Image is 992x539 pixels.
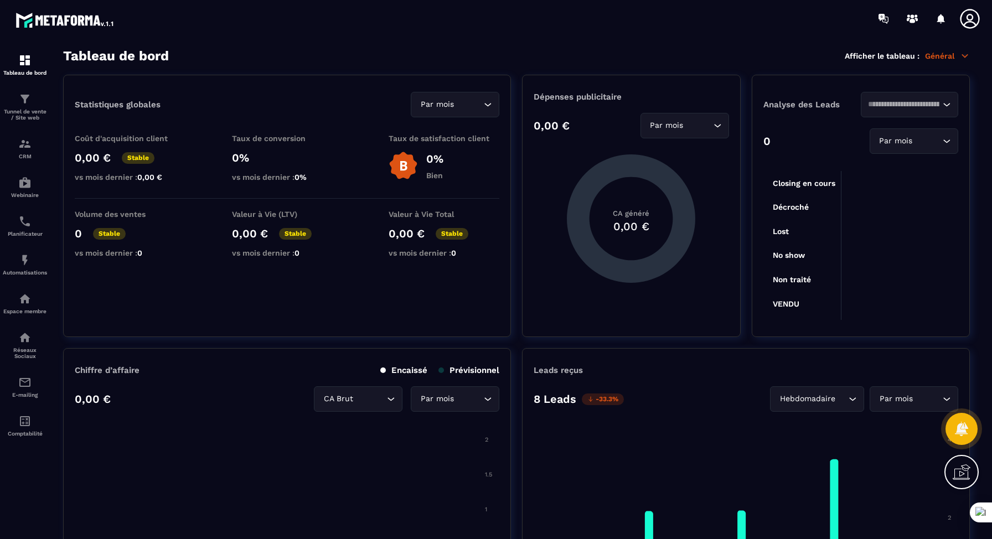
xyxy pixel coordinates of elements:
a: automationsautomationsWebinaire [3,168,47,206]
p: Dépenses publicitaire [534,92,728,102]
input: Search for option [915,393,940,405]
p: Bien [426,171,443,180]
p: 0% [232,151,343,164]
a: formationformationTableau de bord [3,45,47,84]
img: accountant [18,414,32,428]
p: Valeur à Vie Total [389,210,499,219]
p: vs mois dernier : [75,248,185,257]
a: formationformationTunnel de vente / Site web [3,84,47,129]
p: Valeur à Vie (LTV) [232,210,343,219]
p: Chiffre d’affaire [75,365,139,375]
img: automations [18,292,32,305]
img: formation [18,54,32,67]
p: 0,00 € [232,227,268,240]
p: Coût d'acquisition client [75,134,185,143]
input: Search for option [456,393,481,405]
span: Par mois [648,120,686,132]
p: Volume des ventes [75,210,185,219]
p: vs mois dernier : [389,248,499,257]
tspan: 1.5 [485,471,492,478]
p: Webinaire [3,192,47,198]
tspan: No show [772,251,805,260]
p: -33.3% [582,393,624,405]
p: Automatisations [3,269,47,276]
tspan: 2 [485,436,488,443]
p: Réseaux Sociaux [3,347,47,359]
span: Par mois [877,393,915,405]
img: formation [18,137,32,151]
img: automations [18,253,32,267]
div: Search for option [861,92,958,117]
p: 0,00 € [75,151,111,164]
p: Espace membre [3,308,47,314]
input: Search for option [686,120,711,132]
div: Search for option [314,386,402,412]
input: Search for option [355,393,384,405]
div: Search for option [870,128,958,154]
input: Search for option [868,99,940,111]
p: vs mois dernier : [232,248,343,257]
span: Par mois [418,393,456,405]
p: Analyse des Leads [763,100,861,110]
p: Afficher le tableau : [845,51,919,60]
h3: Tableau de bord [63,48,169,64]
p: 0 [763,134,771,148]
span: 0 [137,248,142,257]
tspan: Closing en cours [772,179,835,188]
p: Stable [279,228,312,240]
p: 0,00 € [389,227,425,240]
p: Stable [93,228,126,240]
p: vs mois dernier : [232,173,343,182]
span: Par mois [418,99,456,111]
a: accountantaccountantComptabilité [3,406,47,445]
p: Planificateur [3,231,47,237]
input: Search for option [915,135,940,147]
p: 0 [75,227,82,240]
tspan: 1 [485,506,487,513]
tspan: Décroché [772,203,808,211]
p: Statistiques globales [75,100,161,110]
img: formation [18,92,32,106]
a: formationformationCRM [3,129,47,168]
span: Hebdomadaire [777,393,838,405]
div: Search for option [770,386,864,412]
p: Stable [436,228,468,240]
span: 0 [294,248,299,257]
tspan: 2 [948,514,951,521]
p: Tunnel de vente / Site web [3,108,47,121]
a: social-networksocial-networkRéseaux Sociaux [3,323,47,367]
a: automationsautomationsEspace membre [3,284,47,323]
div: Search for option [870,386,958,412]
p: Taux de conversion [232,134,343,143]
span: Par mois [877,135,915,147]
tspan: VENDU [772,299,799,308]
div: Search for option [640,113,729,138]
div: Search for option [411,92,499,117]
img: scheduler [18,215,32,228]
p: 0% [426,152,443,165]
p: Stable [122,152,154,164]
img: automations [18,176,32,189]
p: Comptabilité [3,431,47,437]
input: Search for option [456,99,481,111]
p: 8 Leads [534,392,576,406]
a: schedulerschedulerPlanificateur [3,206,47,245]
a: emailemailE-mailing [3,367,47,406]
p: Leads reçus [534,365,583,375]
p: 0,00 € [75,392,111,406]
p: E-mailing [3,392,47,398]
p: CRM [3,153,47,159]
p: Tableau de bord [3,70,47,76]
a: automationsautomationsAutomatisations [3,245,47,284]
p: Encaissé [380,365,427,375]
span: CA Brut [321,393,355,405]
img: logo [15,10,115,30]
img: social-network [18,331,32,344]
tspan: Lost [772,227,788,236]
p: 0,00 € [534,119,570,132]
p: Taux de satisfaction client [389,134,499,143]
div: Search for option [411,386,499,412]
span: 0 [451,248,456,257]
p: Général [925,51,970,61]
p: Prévisionnel [438,365,499,375]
